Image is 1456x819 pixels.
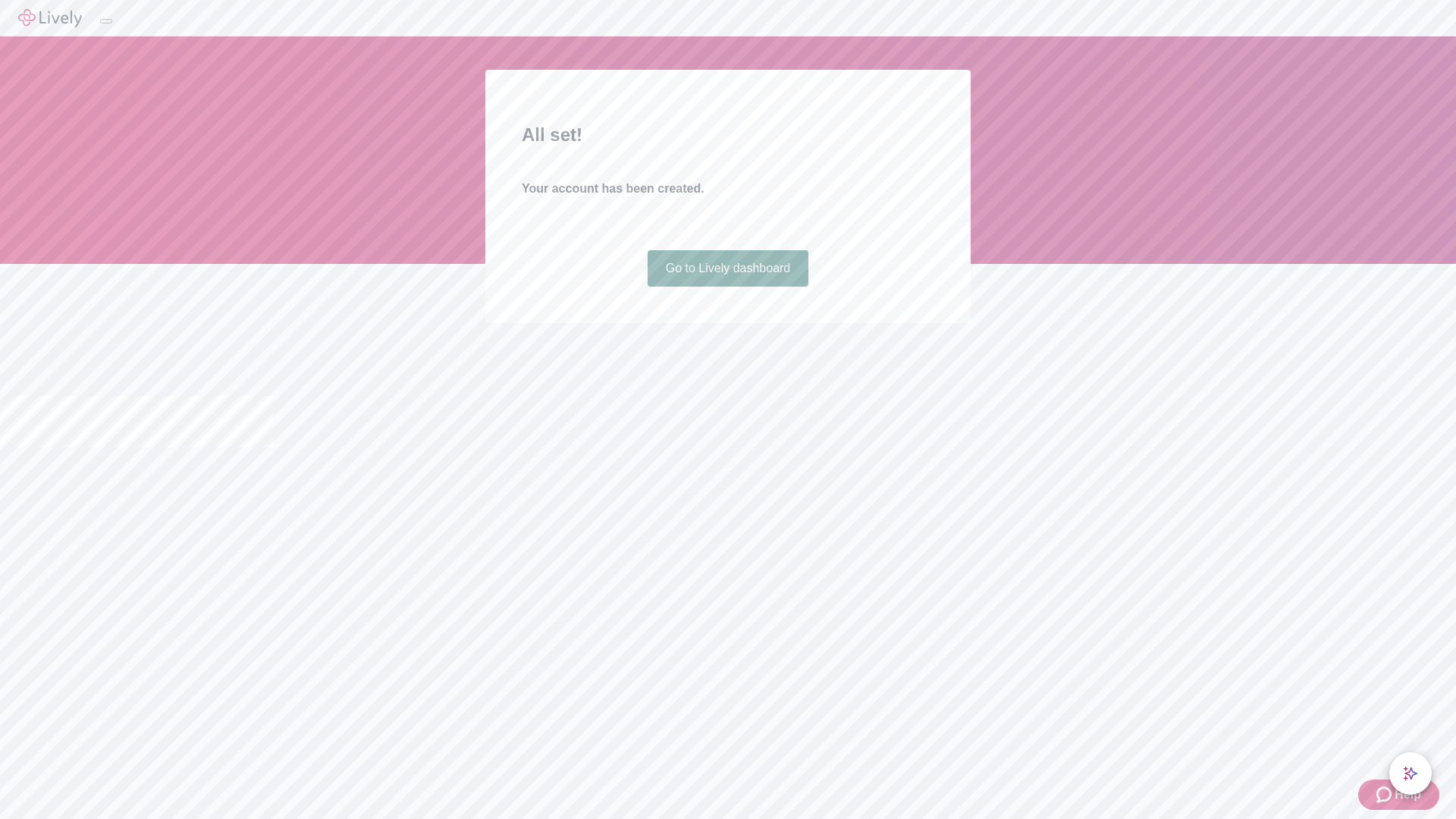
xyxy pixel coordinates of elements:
[1395,786,1421,804] span: Help
[648,250,809,287] a: Go to Lively dashboard
[1389,752,1432,795] button: chat
[100,19,112,24] button: Log out
[522,180,934,198] h4: Your account has been created.
[522,121,934,149] h2: All set!
[1376,786,1395,804] svg: Zendesk support icon
[1358,780,1439,810] button: Zendesk support iconHelp
[1403,766,1418,781] svg: Lively AI Assistant
[18,9,82,27] img: Lively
